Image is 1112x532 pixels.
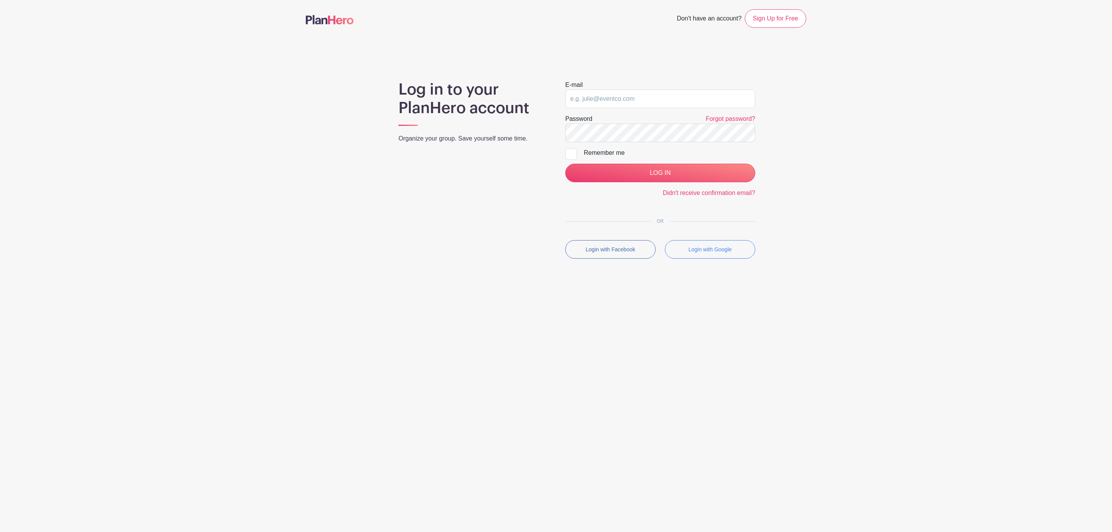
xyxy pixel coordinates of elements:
a: Sign Up for Free [745,9,806,28]
label: E-mail [565,80,583,90]
div: Remember me [584,148,755,158]
a: Forgot password? [706,115,755,122]
h1: Log in to your PlanHero account [398,80,547,117]
label: Password [565,114,592,124]
button: Login with Google [665,240,755,259]
input: e.g. julie@eventco.com [565,90,755,108]
small: Login with Google [688,246,732,252]
img: logo-507f7623f17ff9eddc593b1ce0a138ce2505c220e1c5a4e2b4648c50719b7d32.svg [306,15,354,24]
input: LOG IN [565,164,755,182]
span: OR [651,219,670,224]
small: Login with Facebook [586,246,635,252]
span: Don't have an account? [677,11,742,28]
button: Login with Facebook [565,240,656,259]
p: Organize your group. Save yourself some time. [398,134,547,143]
a: Didn't receive confirmation email? [663,190,755,196]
